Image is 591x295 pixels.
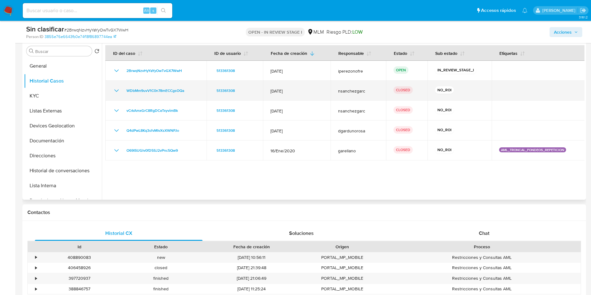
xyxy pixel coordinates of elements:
[144,7,149,13] span: Alt
[125,244,198,250] div: Estado
[550,27,582,37] button: Acciones
[152,7,154,13] span: s
[27,209,581,216] h1: Contactos
[307,29,324,36] div: MLM
[202,273,302,283] div: [DATE] 21:06:49
[105,230,132,237] span: Historial CX
[43,286,116,292] div: 388846757
[24,103,102,118] button: Listas Externas
[43,244,116,250] div: Id
[246,28,305,36] p: OPEN - IN REVIEW STAGE I
[479,230,489,237] span: Chat
[24,163,102,178] button: Historial de conversaciones
[289,230,314,237] span: Soluciones
[120,284,202,294] div: finished
[202,263,302,273] div: [DATE] 21:39:48
[43,255,116,260] div: 408890083
[35,49,89,54] input: Buscar
[120,252,202,263] div: new
[26,24,64,34] b: Sin clasificar
[35,255,37,260] div: •
[23,7,172,15] input: Buscar usuario o caso...
[202,284,302,294] div: [DATE] 11:25:24
[24,118,102,133] button: Devices Geolocation
[302,263,383,273] div: PORTAL_MP_MOBILE
[45,34,116,40] a: 3855e76e6643fb0e74f18f86897744ea
[35,265,37,271] div: •
[579,15,588,20] span: 3.161.2
[302,252,383,263] div: PORTAL_MP_MOBILE
[383,284,581,294] div: Restricciones y Consultas AML
[24,74,102,88] button: Historial Casos
[554,27,572,37] span: Acciones
[383,263,581,273] div: Restricciones y Consultas AML
[24,178,102,193] button: Lista Interna
[383,252,581,263] div: Restricciones y Consultas AML
[24,193,102,208] button: Restricciones Nuevo Mundo
[202,252,302,263] div: [DATE] 10:56:11
[302,284,383,294] div: PORTAL_MP_MOBILE
[306,244,379,250] div: Origen
[206,244,297,250] div: Fecha de creación
[352,28,363,36] span: LOW
[24,133,102,148] button: Documentación
[522,8,527,13] a: Notificaciones
[302,273,383,283] div: PORTAL_MP_MOBILE
[35,286,37,292] div: •
[157,6,170,15] button: search-icon
[388,244,576,250] div: Proceso
[43,265,116,271] div: 406458926
[24,148,102,163] button: Direcciones
[24,88,102,103] button: KYC
[481,7,516,14] span: Accesos rápidos
[94,49,99,55] button: Volver al orden por defecto
[580,7,586,14] a: Salir
[43,275,116,281] div: 397720937
[326,29,363,36] span: Riesgo PLD:
[542,7,578,13] p: ivonne.perezonofre@mercadolibre.com.mx
[120,273,202,283] div: finished
[64,27,128,33] span: # 2BrwqNzvHyYaYyOwTvGX7WwH
[35,275,37,281] div: •
[29,49,34,54] button: Buscar
[120,263,202,273] div: closed
[383,273,581,283] div: Restricciones y Consultas AML
[24,59,102,74] button: General
[26,34,43,40] b: Person ID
